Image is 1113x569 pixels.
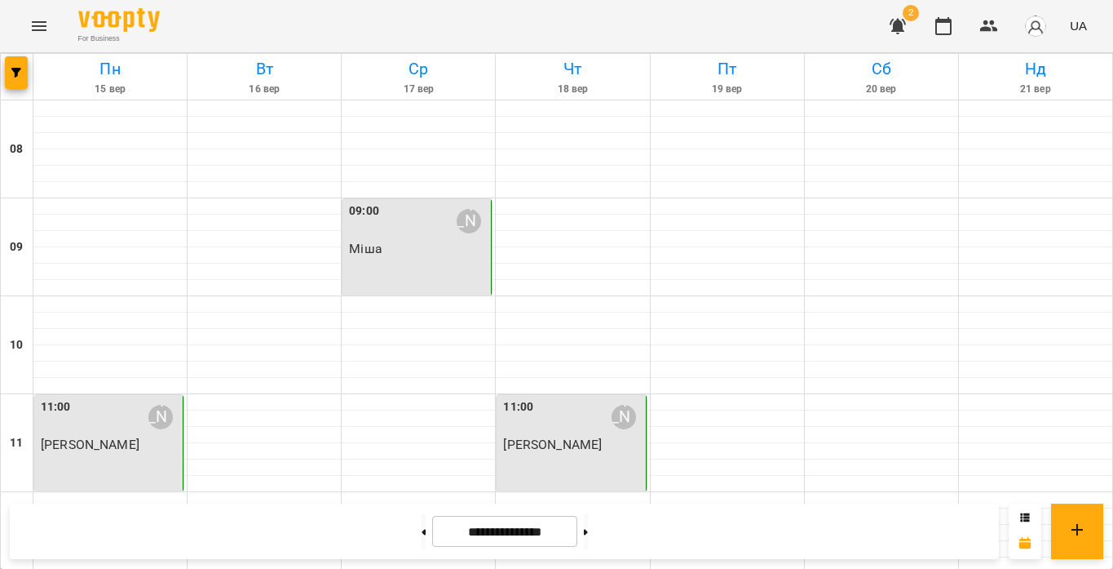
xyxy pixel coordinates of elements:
button: Menu [20,7,59,46]
h6: 18 вер [498,82,647,97]
span: For Business [78,33,160,44]
h6: 08 [10,140,23,158]
span: [PERSON_NAME] [41,437,139,452]
h6: 15 вер [36,82,184,97]
h6: 21 вер [961,82,1110,97]
button: UA [1063,11,1093,41]
h6: Пн [36,56,184,82]
span: Міша [349,241,382,256]
span: 2 [903,5,919,21]
h6: 20 вер [807,82,956,97]
img: Voopty Logo [78,8,160,32]
div: Гасанова Мар’ям Ровшанівна [148,405,173,429]
h6: 10 [10,336,23,354]
label: 11:00 [41,398,71,416]
span: UA [1070,17,1087,34]
h6: 09 [10,238,23,256]
span: [PERSON_NAME] [503,437,602,452]
div: Гасанова Мар’ям Ровшанівна [457,209,481,233]
div: Гасанова Мар’ям Ровшанівна [612,405,636,429]
label: 09:00 [349,202,379,220]
h6: 11 [10,434,23,452]
h6: Ср [344,56,492,82]
h6: 17 вер [344,82,492,97]
h6: 16 вер [190,82,338,97]
img: avatar_s.png [1024,15,1047,38]
h6: Нд [961,56,1110,82]
label: 11:00 [503,398,533,416]
h6: Пт [653,56,802,82]
h6: Чт [498,56,647,82]
h6: Сб [807,56,956,82]
h6: Вт [190,56,338,82]
h6: 19 вер [653,82,802,97]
